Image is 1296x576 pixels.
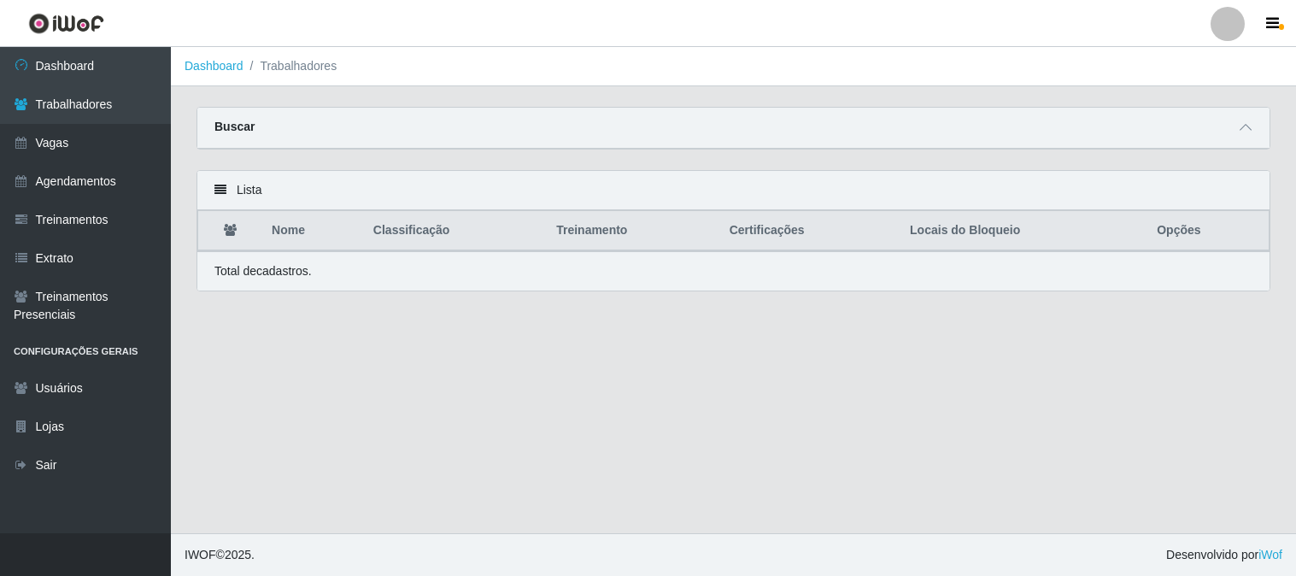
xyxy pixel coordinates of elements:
[197,171,1270,210] div: Lista
[900,211,1146,251] th: Locais do Bloqueio
[185,59,243,73] a: Dashboard
[171,47,1296,86] nav: breadcrumb
[28,13,104,34] img: CoreUI Logo
[1258,548,1282,561] a: iWof
[185,548,216,561] span: IWOF
[214,262,312,280] p: Total de cadastros.
[363,211,546,251] th: Classificação
[1146,211,1269,251] th: Opções
[719,211,900,251] th: Certificações
[214,120,255,133] strong: Buscar
[185,546,255,564] span: © 2025 .
[546,211,719,251] th: Treinamento
[1166,546,1282,564] span: Desenvolvido por
[243,57,337,75] li: Trabalhadores
[261,211,363,251] th: Nome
